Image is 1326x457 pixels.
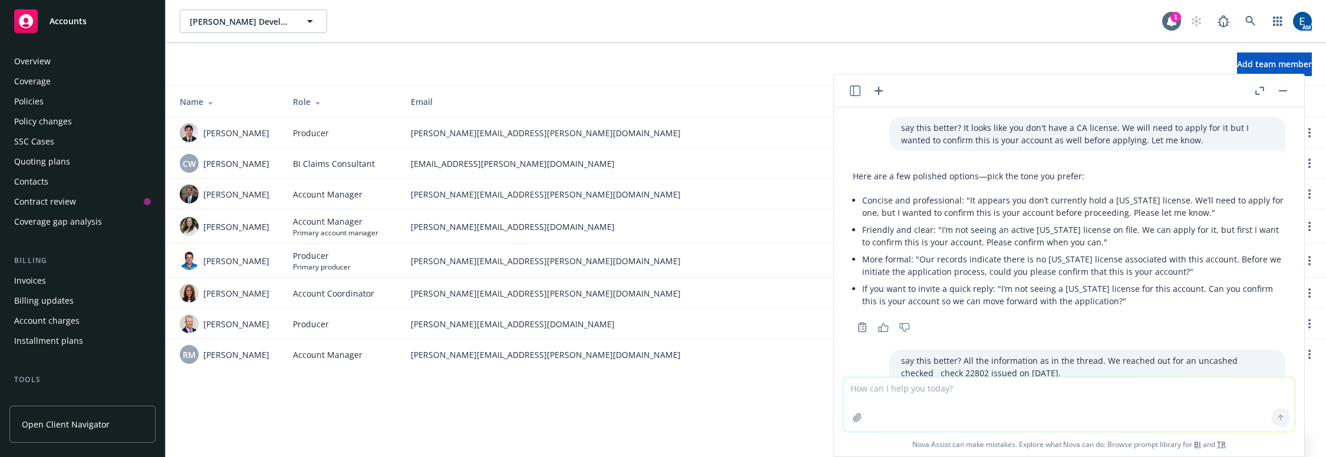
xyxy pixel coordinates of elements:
[180,123,199,142] img: photo
[9,192,156,211] a: Contract review
[180,185,199,203] img: photo
[1212,9,1235,33] a: Report a Bug
[293,188,362,200] span: Account Manager
[1302,254,1317,268] a: Open options
[293,96,392,108] div: Role
[862,282,1285,307] p: If you want to invite a quick reply: "I’m not seeing a [US_STATE] license for this account. Can y...
[14,132,54,151] div: SSC Cases
[862,223,1285,248] p: Friendly and clear: "I’m not seeing an active [US_STATE] license on file. We can apply for it, bu...
[1302,219,1317,234] a: Open options
[9,92,156,111] a: Policies
[9,212,156,231] a: Coverage gap analysis
[9,271,156,290] a: Invoices
[9,291,156,310] a: Billing updates
[9,72,156,91] a: Coverage
[14,152,70,171] div: Quoting plans
[9,112,156,131] a: Policy changes
[411,318,905,330] span: [PERSON_NAME][EMAIL_ADDRESS][DOMAIN_NAME]
[14,291,74,310] div: Billing updates
[203,287,269,300] span: [PERSON_NAME]
[180,284,199,303] img: photo
[411,157,905,170] span: [EMAIL_ADDRESS][PERSON_NAME][DOMAIN_NAME]
[14,92,44,111] div: Policies
[862,253,1285,278] p: More formal: "Our records indicate there is no [US_STATE] license associated with this account. B...
[411,96,905,108] div: Email
[180,314,199,333] img: photo
[203,157,269,170] span: [PERSON_NAME]
[411,287,905,300] span: [PERSON_NAME][EMAIL_ADDRESS][PERSON_NAME][DOMAIN_NAME]
[1293,12,1312,31] img: photo
[9,255,156,267] div: Billing
[293,228,378,238] span: Primary account manager
[14,311,80,330] div: Account charges
[9,132,156,151] a: SSC Cases
[1302,156,1317,170] a: Open options
[1170,12,1181,22] div: 1
[22,418,110,430] span: Open Client Navigator
[1302,347,1317,361] a: Open options
[14,192,76,211] div: Contract review
[411,127,905,139] span: [PERSON_NAME][EMAIL_ADDRESS][PERSON_NAME][DOMAIN_NAME]
[1302,126,1317,140] a: Open options
[293,127,329,139] span: Producer
[203,221,269,233] span: [PERSON_NAME]
[862,194,1285,219] p: Concise and professional: "It appears you don’t currently hold a [US_STATE] license. We’ll need t...
[1185,9,1208,33] a: Start snowing
[183,348,196,361] span: RM
[9,390,156,409] a: Manage files
[1302,187,1317,201] a: Open options
[190,15,292,28] span: [PERSON_NAME] Development Company LLC
[839,432,1299,456] span: Nova Assist can make mistakes. Explore what Nova can do: Browse prompt library for and
[203,127,269,139] span: [PERSON_NAME]
[9,172,156,191] a: Contacts
[1239,9,1262,33] a: Search
[901,121,1274,146] p: say this better? It looks like you don't have a CA license. We will need to apply for it but I wa...
[203,348,269,361] span: [PERSON_NAME]
[180,217,199,236] img: photo
[14,52,51,71] div: Overview
[293,287,374,300] span: Account Coordinator
[901,354,1274,379] p: say this better? All the information as in the thread. We reached out for an uncashed checked che...
[14,72,51,91] div: Coverage
[293,348,362,361] span: Account Manager
[1194,439,1201,449] a: BI
[9,152,156,171] a: Quoting plans
[14,390,64,409] div: Manage files
[1266,9,1289,33] a: Switch app
[411,255,905,267] span: [PERSON_NAME][EMAIL_ADDRESS][PERSON_NAME][DOMAIN_NAME]
[1302,317,1317,331] a: Open options
[9,311,156,330] a: Account charges
[180,96,274,108] div: Name
[14,172,48,191] div: Contacts
[293,262,351,272] span: Primary producer
[14,112,72,131] div: Policy changes
[1237,58,1312,70] span: Add team member
[180,251,199,270] img: photo
[411,348,905,361] span: [PERSON_NAME][EMAIL_ADDRESS][PERSON_NAME][DOMAIN_NAME]
[9,52,156,71] a: Overview
[203,255,269,267] span: [PERSON_NAME]
[895,319,914,336] button: Thumbs down
[183,157,196,170] span: CW
[293,157,375,170] span: BI Claims Consultant
[14,331,83,350] div: Installment plans
[9,374,156,386] div: Tools
[203,188,269,200] span: [PERSON_NAME]
[9,331,156,350] a: Installment plans
[14,271,46,290] div: Invoices
[9,5,156,38] a: Accounts
[203,318,269,330] span: [PERSON_NAME]
[853,170,1285,182] p: Here are a few polished options—pick the tone you prefer:
[180,9,327,33] button: [PERSON_NAME] Development Company LLC
[293,215,378,228] span: Account Manager
[293,249,351,262] span: Producer
[411,188,905,200] span: [PERSON_NAME][EMAIL_ADDRESS][PERSON_NAME][DOMAIN_NAME]
[1217,439,1226,449] a: TR
[1302,286,1317,300] a: Open options
[1237,52,1312,76] button: Add team member
[293,318,329,330] span: Producer
[857,322,867,333] svg: Copy to clipboard
[14,212,102,231] div: Coverage gap analysis
[50,17,87,26] span: Accounts
[411,221,905,233] span: [PERSON_NAME][EMAIL_ADDRESS][DOMAIN_NAME]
